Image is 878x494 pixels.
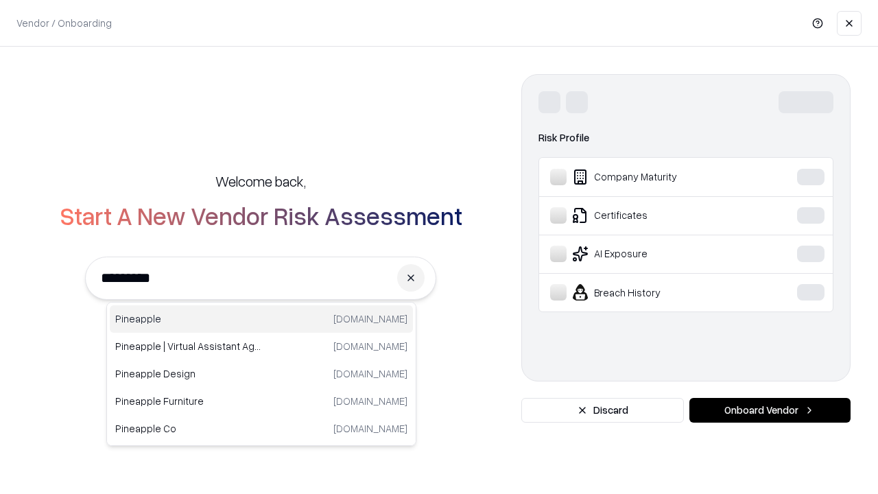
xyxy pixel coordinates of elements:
[106,302,416,446] div: Suggestions
[550,207,755,224] div: Certificates
[333,339,407,353] p: [DOMAIN_NAME]
[538,130,833,146] div: Risk Profile
[115,339,261,353] p: Pineapple | Virtual Assistant Agency
[115,421,261,436] p: Pineapple Co
[16,16,112,30] p: Vendor / Onboarding
[333,311,407,326] p: [DOMAIN_NAME]
[550,169,755,185] div: Company Maturity
[115,394,261,408] p: Pineapple Furniture
[689,398,851,423] button: Onboard Vendor
[333,394,407,408] p: [DOMAIN_NAME]
[60,202,462,229] h2: Start A New Vendor Risk Assessment
[521,398,684,423] button: Discard
[550,246,755,262] div: AI Exposure
[115,366,261,381] p: Pineapple Design
[115,311,261,326] p: Pineapple
[215,172,306,191] h5: Welcome back,
[333,366,407,381] p: [DOMAIN_NAME]
[550,284,755,301] div: Breach History
[333,421,407,436] p: [DOMAIN_NAME]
